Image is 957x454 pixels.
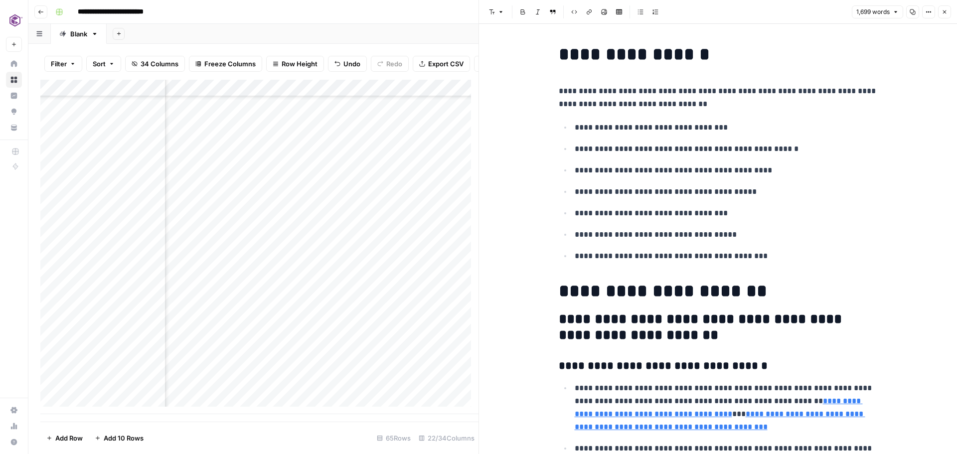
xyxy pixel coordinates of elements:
button: Freeze Columns [189,56,262,72]
button: Sort [86,56,121,72]
a: Blank [51,24,107,44]
div: Blank [70,29,87,39]
button: Redo [371,56,409,72]
button: Help + Support [6,434,22,450]
button: Row Height [266,56,324,72]
button: Add 10 Rows [89,430,150,446]
span: Filter [51,59,67,69]
a: Insights [6,88,22,104]
span: Freeze Columns [204,59,256,69]
button: 1,699 words [852,5,903,18]
button: 34 Columns [125,56,185,72]
a: Opportunities [6,104,22,120]
span: Sort [93,59,106,69]
button: Add Row [40,430,89,446]
a: Settings [6,402,22,418]
span: 34 Columns [141,59,178,69]
span: Export CSV [428,59,464,69]
button: Export CSV [413,56,470,72]
span: Row Height [282,59,318,69]
div: 65 Rows [373,430,415,446]
a: Browse [6,72,22,88]
span: Undo [343,59,360,69]
button: Undo [328,56,367,72]
a: Home [6,56,22,72]
span: Redo [386,59,402,69]
a: Usage [6,418,22,434]
div: 22/34 Columns [415,430,478,446]
a: Your Data [6,120,22,136]
span: Add 10 Rows [104,433,144,443]
button: Workspace: Commvault [6,8,22,33]
button: Filter [44,56,82,72]
img: Commvault Logo [6,11,24,29]
span: Add Row [55,433,83,443]
span: 1,699 words [856,7,890,16]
